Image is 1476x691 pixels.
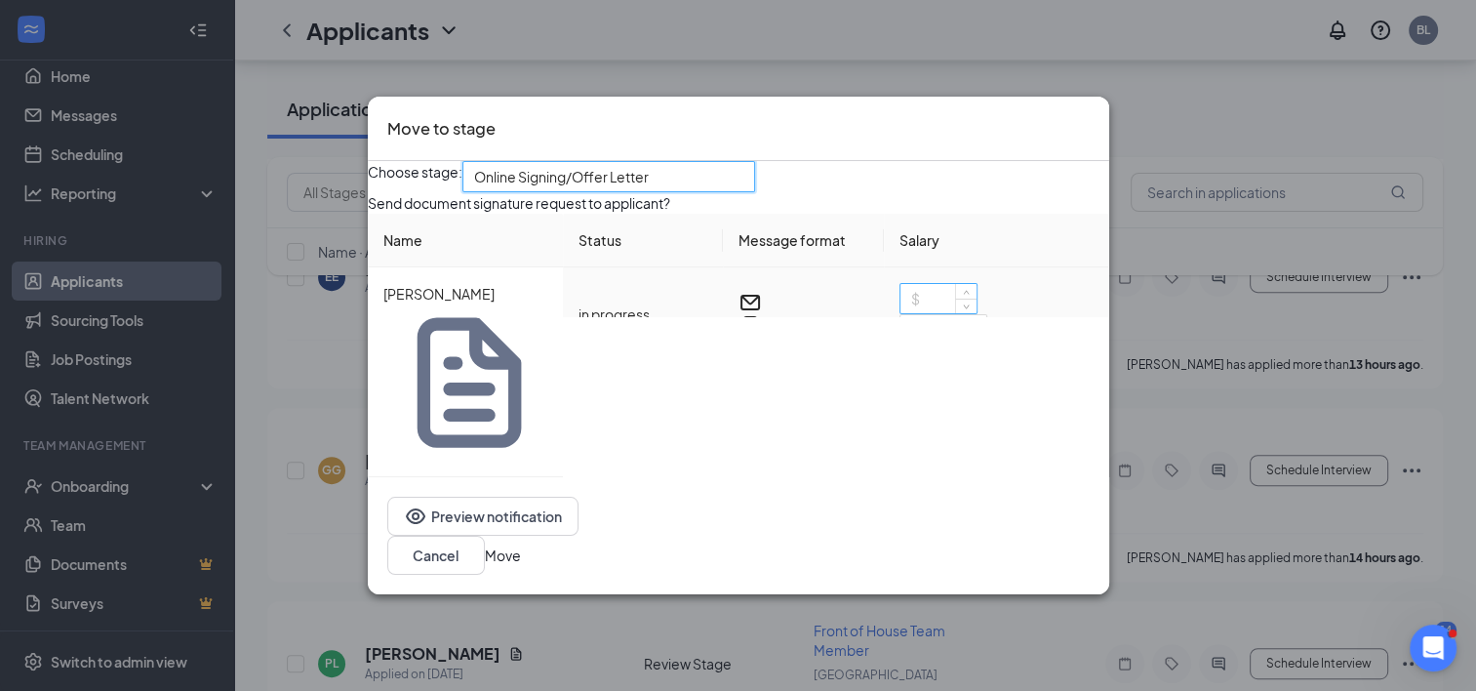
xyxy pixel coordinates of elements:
[485,545,521,566] button: Move
[563,214,724,267] th: Status
[723,214,884,267] th: Message format
[368,161,462,192] span: Choose stage:
[563,267,724,362] td: in progress
[474,162,649,191] span: Online Signing/Offer Letter
[387,497,578,536] button: EyePreview notification
[404,505,427,528] svg: Eye
[387,536,485,575] button: Cancel
[961,301,973,312] span: down
[955,284,977,299] span: Increase Value
[961,287,973,299] span: up
[738,291,762,314] svg: Email
[884,214,1109,267] th: Salary
[738,314,762,338] svg: MobileSms
[368,192,1109,477] div: Loading offer data.
[368,214,563,267] th: Name
[387,116,496,142] h3: Move to stage
[391,305,547,461] svg: Document
[383,283,547,305] p: [PERSON_NAME]
[1410,625,1456,671] iframe: Intercom live chat
[900,284,977,313] input: $
[955,299,977,313] span: Decrease Value
[911,315,940,345] span: hour
[368,192,1109,214] p: Send document signature request to applicant?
